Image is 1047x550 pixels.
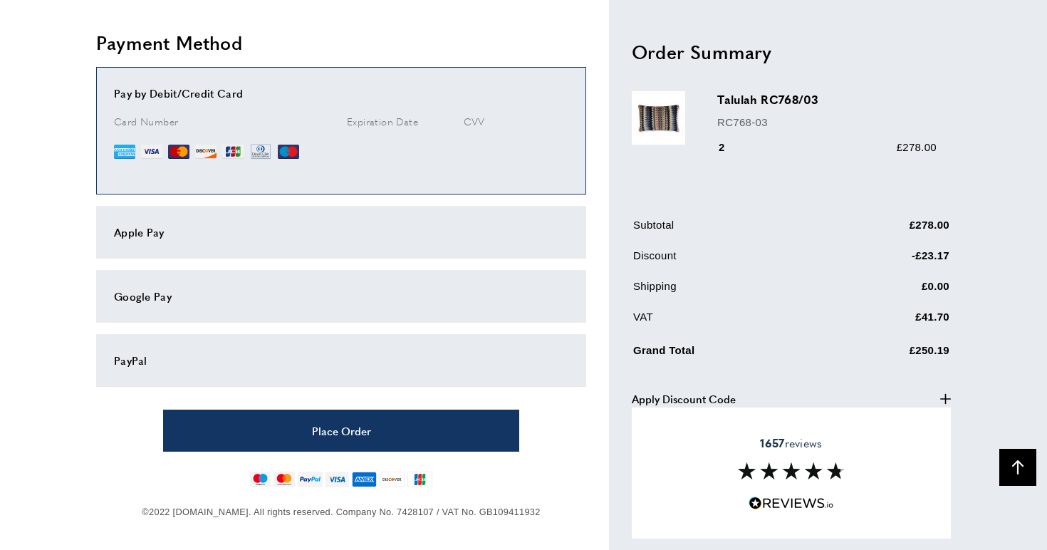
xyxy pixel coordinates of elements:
p: RC768-03 [717,113,937,130]
td: Discount [633,247,824,274]
img: american-express [352,472,377,487]
img: DN.webp [249,141,272,162]
td: £41.70 [825,308,950,336]
img: paypal [298,472,323,487]
td: Grand Total [633,338,824,369]
h3: Talulah RC768/03 [717,91,937,108]
img: maestro [250,472,271,487]
div: Pay by Debit/Credit Card [114,85,568,102]
img: MI.webp [278,141,299,162]
div: Apple Pay [114,224,568,241]
img: MC.webp [168,141,189,162]
span: Card Number [114,114,178,128]
span: £278.00 [897,140,937,152]
td: £278.00 [825,216,950,244]
td: Subtotal [633,216,824,244]
span: reviews [760,436,822,450]
span: Apply Discount Code [632,390,736,407]
img: VI.webp [141,141,162,162]
img: Talulah RC768/03 [632,91,685,145]
td: Shipping [633,277,824,305]
img: jcb [407,472,432,487]
span: ©2022 [DOMAIN_NAME]. All rights reserved. Company No. 7428107 / VAT No. GB109411932 [142,507,540,517]
div: 2 [717,138,745,155]
h2: Payment Method [96,30,586,56]
div: PayPal [114,352,568,369]
img: discover [380,472,405,487]
img: mastercard [274,472,294,487]
img: JCB.webp [222,141,244,162]
img: Reviews.io 5 stars [749,497,834,510]
td: £0.00 [825,277,950,305]
span: CVV [464,114,485,128]
td: £250.19 [825,338,950,369]
span: Expiration Date [347,114,418,128]
img: AE.webp [114,141,135,162]
h2: Order Summary [632,38,951,64]
td: VAT [633,308,824,336]
img: DI.webp [195,141,217,162]
img: Reviews section [738,462,845,479]
button: Place Order [163,410,519,452]
strong: 1657 [760,435,784,451]
img: visa [325,472,349,487]
div: Google Pay [114,288,568,305]
td: -£23.17 [825,247,950,274]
